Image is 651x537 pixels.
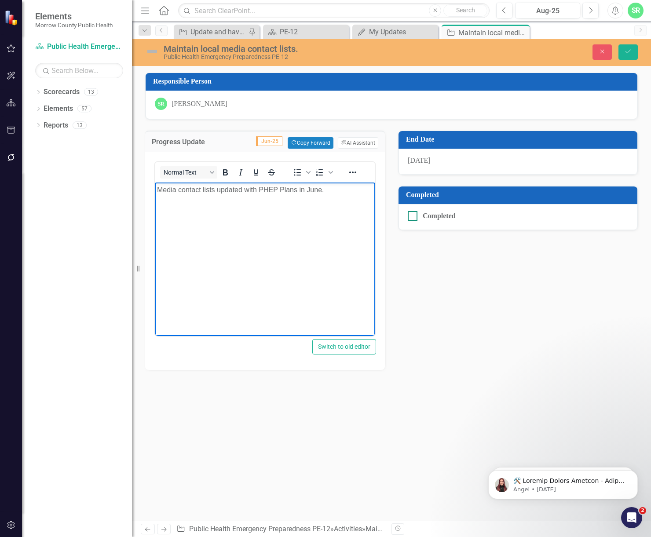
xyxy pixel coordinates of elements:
[345,166,360,179] button: Reveal or hide additional toolbar items
[280,26,347,37] div: PE-12
[408,157,431,164] span: [DATE]
[264,166,279,179] button: Strikethrough
[178,3,490,18] input: Search ClearPoint...
[218,166,233,179] button: Bold
[515,3,580,18] button: Aug-25
[256,136,282,146] span: Jun-25
[518,6,577,16] div: Aug-25
[155,98,167,110] div: SR
[164,169,207,176] span: Normal Text
[35,42,123,52] a: Public Health Emergency Preparedness PE-12
[145,44,159,58] img: Not Defined
[190,26,246,37] div: Update and have staff review updated guide
[288,137,333,149] button: Copy Forward
[406,135,633,143] h3: End Date
[44,104,73,114] a: Elements
[35,11,113,22] span: Elements
[312,339,376,354] button: Switch to old editor
[155,183,375,336] iframe: Rich Text Area
[4,10,20,25] img: ClearPoint Strategy
[176,26,246,37] a: Update and have staff review updated guide
[77,105,91,113] div: 57
[265,26,347,37] a: PE-12
[152,138,220,146] h3: Progress Update
[290,166,312,179] div: Bullet list
[38,34,152,42] p: Message from Angel, sent 6d ago
[172,99,227,109] div: [PERSON_NAME]
[164,54,417,60] div: Public Health Emergency Preparedness PE-12
[233,166,248,179] button: Italic
[475,452,651,513] iframe: Intercom notifications message
[164,44,417,54] div: Maintain local media contact lists.
[628,3,644,18] button: SR
[44,121,68,131] a: Reports
[355,26,436,37] a: My Updates
[44,87,80,97] a: Scorecards
[338,137,378,149] button: AI Assistant
[334,525,362,533] a: Activities
[176,524,385,534] div: » »
[366,525,472,533] div: Maintain local media contact lists.
[249,166,263,179] button: Underline
[369,26,436,37] div: My Updates
[406,191,633,199] h3: Completed
[443,4,487,17] button: Search
[153,77,633,85] h3: Responsible Person
[312,166,334,179] div: Numbered list
[160,166,217,179] button: Block Normal Text
[35,22,113,29] small: Morrow County Public Health
[84,88,98,96] div: 13
[73,121,87,129] div: 13
[456,7,475,14] span: Search
[35,63,123,78] input: Search Below...
[458,27,527,38] div: Maintain local media contact lists.
[621,507,642,528] iframe: Intercom live chat
[639,507,646,514] span: 2
[189,525,330,533] a: Public Health Emergency Preparedness PE-12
